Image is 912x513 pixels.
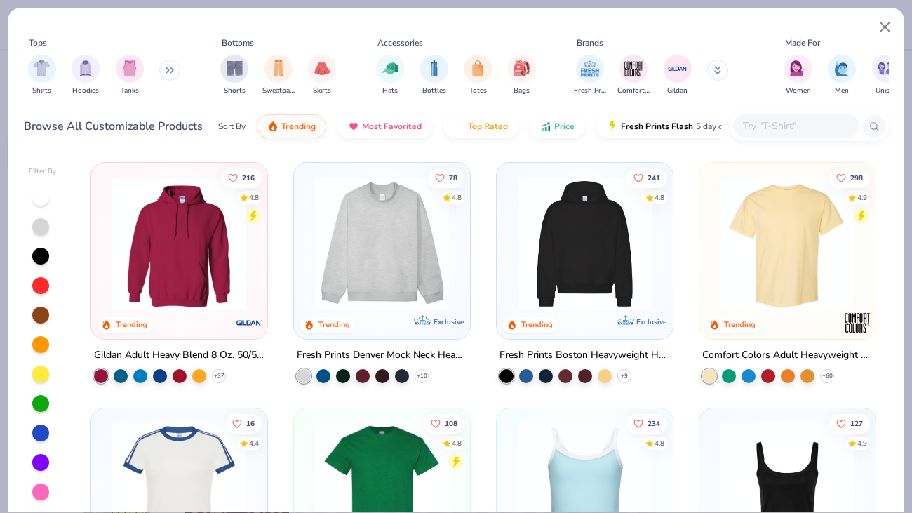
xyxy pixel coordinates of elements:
[308,55,336,96] div: filter for Skirts
[116,55,144,96] div: filter for Tanks
[617,55,650,96] div: filter for Comfort Colors
[32,86,51,96] span: Shirts
[72,55,100,96] button: filter button
[29,166,57,177] div: Filter By
[281,121,316,132] span: Trending
[420,55,448,96] div: filter for Bottles
[626,168,667,187] button: Like
[314,60,330,76] img: Skirts Image
[655,192,664,203] div: 4.8
[469,86,487,96] span: Totes
[308,177,456,311] img: f5d85501-0dbb-4ee4-b115-c08fa3845d83
[742,118,850,134] input: Try "T-Shirt"
[828,55,856,96] button: filter button
[377,36,423,49] div: Accessories
[313,86,331,96] span: Skirts
[337,114,432,138] button: Most Favorited
[214,372,224,380] span: + 37
[382,60,398,76] img: Hats Image
[596,114,758,138] button: Fresh Prints Flash5 day delivery
[514,86,530,96] span: Bags
[872,55,900,96] div: filter for Unisex
[94,347,264,364] div: Gildan Adult Heavy Blend 8 Oz. 50/50 Hooded Sweatshirt
[376,55,404,96] button: filter button
[262,86,295,96] span: Sweatpants
[857,192,867,203] div: 4.9
[267,121,279,132] img: trending.gif
[664,55,692,96] button: filter button
[434,317,464,326] span: Exclusive
[876,86,897,96] span: Unisex
[297,347,467,364] div: Fresh Prints Denver Mock Neck Heavyweight Sweatshirt
[449,174,457,181] span: 78
[648,174,660,181] span: 241
[422,86,446,96] span: Bottles
[72,86,99,96] span: Hoodies
[222,168,262,187] button: Like
[850,174,863,181] span: 298
[470,60,485,76] img: Totes Image
[667,86,688,96] span: Gildan
[227,60,243,76] img: Shorts Image
[636,317,666,326] span: Exclusive
[105,177,253,311] img: 01756b78-01f6-4cc6-8d8a-3c30c1a0c8ac
[829,168,870,187] button: Like
[857,438,867,448] div: 4.9
[28,55,56,96] button: filter button
[250,192,260,203] div: 4.8
[121,86,139,96] span: Tanks
[835,86,849,96] span: Men
[362,121,422,132] span: Most Favorited
[667,58,688,79] img: Gildan Image
[122,60,138,76] img: Tanks Image
[218,120,246,133] div: Sort By
[786,86,811,96] span: Women
[554,121,575,132] span: Price
[235,309,263,337] img: Gildan logo
[574,55,606,96] button: filter button
[822,372,832,380] span: + 60
[850,420,863,427] span: 127
[621,372,628,380] span: + 9
[574,86,606,96] span: Fresh Prints
[222,36,254,49] div: Bottoms
[648,420,660,427] span: 234
[626,413,667,433] button: Like
[34,60,50,76] img: Shirts Image
[271,60,286,76] img: Sweatpants Image
[659,177,807,311] img: d4a37e75-5f2b-4aef-9a6e-23330c63bbc0
[424,413,464,433] button: Like
[452,438,462,448] div: 4.8
[78,60,93,76] img: Hoodies Image
[621,121,693,132] span: Fresh Prints Flash
[420,55,448,96] button: filter button
[247,420,255,427] span: 16
[243,174,255,181] span: 216
[785,36,820,49] div: Made For
[577,36,603,49] div: Brands
[116,55,144,96] button: filter button
[828,55,856,96] div: filter for Men
[220,55,248,96] button: filter button
[443,114,518,138] button: Top Rated
[452,192,462,203] div: 4.8
[262,55,295,96] div: filter for Sweatpants
[511,177,659,311] img: 91acfc32-fd48-4d6b-bdad-a4c1a30ac3fc
[464,55,492,96] div: filter for Totes
[617,86,650,96] span: Comfort Colors
[348,121,359,132] img: most_fav.gif
[514,60,529,76] img: Bags Image
[623,58,644,79] img: Comfort Colors Image
[872,14,899,41] button: Close
[226,413,262,433] button: Like
[220,55,248,96] div: filter for Shorts
[308,55,336,96] button: filter button
[428,168,464,187] button: Like
[843,309,871,337] img: Comfort Colors logo
[696,119,748,135] span: 5 day delivery
[790,60,806,76] img: Women Image
[702,347,873,364] div: Comfort Colors Adult Heavyweight T-Shirt
[257,114,326,138] button: Trending
[508,55,536,96] div: filter for Bags
[262,55,295,96] button: filter button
